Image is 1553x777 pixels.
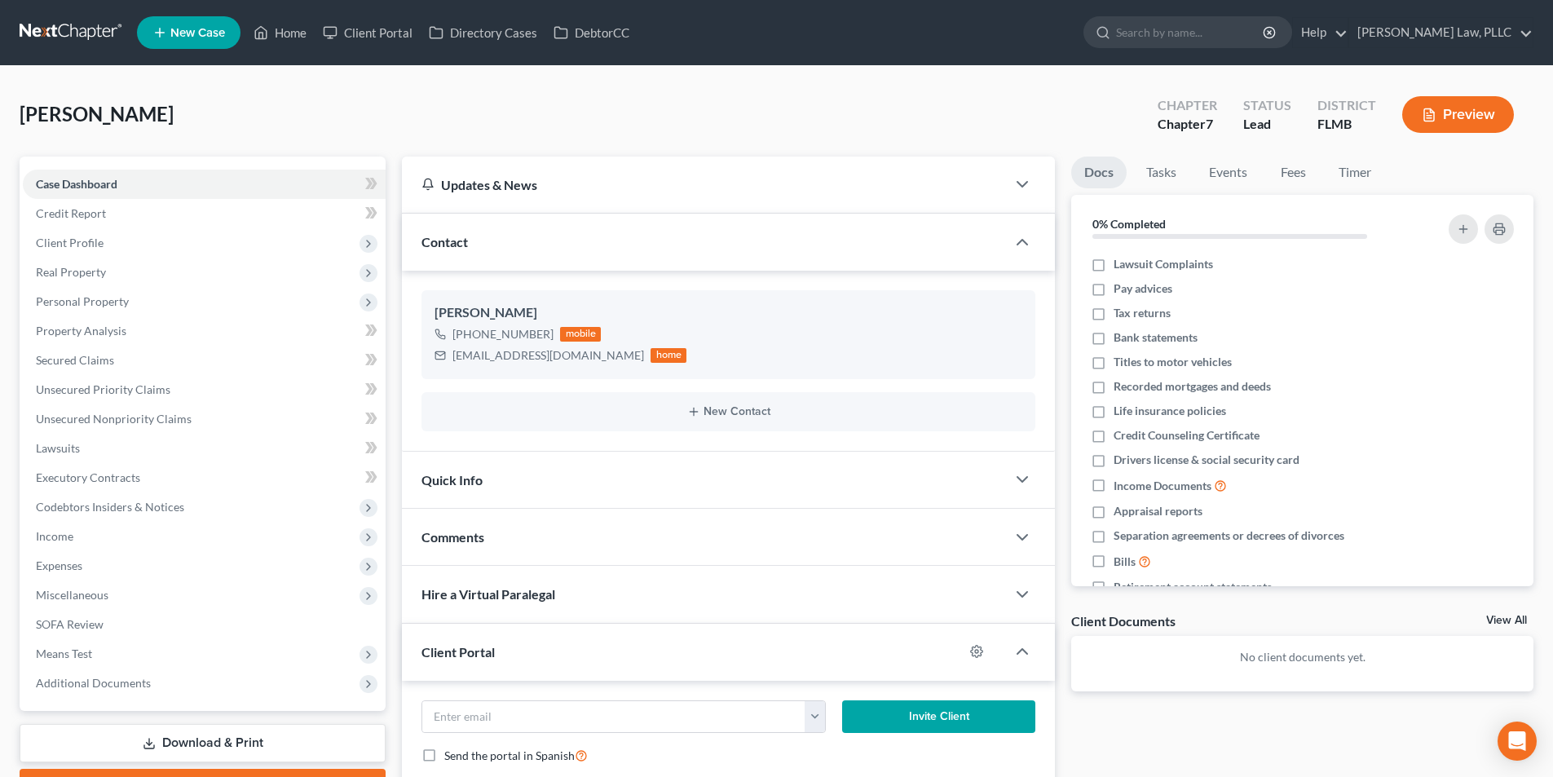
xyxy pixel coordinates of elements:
a: Case Dashboard [23,170,386,199]
span: Miscellaneous [36,588,108,602]
input: Enter email [422,701,805,732]
span: Credit Report [36,206,106,220]
div: Chapter [1158,96,1217,115]
div: mobile [560,327,601,342]
span: Life insurance policies [1114,403,1226,419]
span: Lawsuits [36,441,80,455]
div: [EMAIL_ADDRESS][DOMAIN_NAME] [452,347,644,364]
div: Updates & News [421,176,986,193]
div: District [1317,96,1376,115]
span: [PERSON_NAME] [20,102,174,126]
span: Hire a Virtual Paralegal [421,586,555,602]
span: Executory Contracts [36,470,140,484]
a: Timer [1326,157,1384,188]
div: Client Documents [1071,612,1176,629]
a: Help [1293,18,1348,47]
a: [PERSON_NAME] Law, PLLC [1349,18,1533,47]
a: SOFA Review [23,610,386,639]
a: DebtorCC [545,18,638,47]
span: Additional Documents [36,676,151,690]
a: Download & Print [20,724,386,762]
div: FLMB [1317,115,1376,134]
a: Unsecured Priority Claims [23,375,386,404]
span: Client Profile [36,236,104,249]
div: Open Intercom Messenger [1498,722,1537,761]
span: Client Portal [421,644,495,660]
span: Unsecured Priority Claims [36,382,170,396]
span: Bank statements [1114,329,1198,346]
span: Income Documents [1114,478,1211,494]
span: Retirement account statements [1114,579,1272,595]
span: Drivers license & social security card [1114,452,1299,468]
span: Real Property [36,265,106,279]
span: 7 [1206,116,1213,131]
span: Unsecured Nonpriority Claims [36,412,192,426]
div: Chapter [1158,115,1217,134]
span: Income [36,529,73,543]
button: Invite Client [842,700,1036,733]
span: Credit Counseling Certificate [1114,427,1260,444]
a: Executory Contracts [23,463,386,492]
span: Case Dashboard [36,177,117,191]
span: Recorded mortgages and deeds [1114,378,1271,395]
div: Status [1243,96,1291,115]
a: Credit Report [23,199,386,228]
span: Codebtors Insiders & Notices [36,500,184,514]
a: Property Analysis [23,316,386,346]
a: Fees [1267,157,1319,188]
a: Client Portal [315,18,421,47]
input: Search by name... [1116,17,1265,47]
a: Secured Claims [23,346,386,375]
span: Tax returns [1114,305,1171,321]
div: Lead [1243,115,1291,134]
span: Secured Claims [36,353,114,367]
span: Appraisal reports [1114,503,1202,519]
span: Quick Info [421,472,483,488]
span: Send the portal in Spanish [444,748,575,762]
a: Lawsuits [23,434,386,463]
span: SOFA Review [36,617,104,631]
a: Events [1196,157,1260,188]
span: Titles to motor vehicles [1114,354,1232,370]
a: Directory Cases [421,18,545,47]
button: New Contact [435,405,1022,418]
strong: 0% Completed [1092,217,1166,231]
div: [PERSON_NAME] [435,303,1022,323]
span: Property Analysis [36,324,126,338]
span: Bills [1114,554,1136,570]
a: Unsecured Nonpriority Claims [23,404,386,434]
a: View All [1486,615,1527,626]
a: Home [245,18,315,47]
span: New Case [170,27,225,39]
a: Tasks [1133,157,1189,188]
div: home [651,348,686,363]
button: Preview [1402,96,1514,133]
span: Contact [421,234,468,249]
span: Expenses [36,558,82,572]
span: Pay advices [1114,280,1172,297]
div: [PHONE_NUMBER] [452,326,554,342]
p: No client documents yet. [1084,649,1520,665]
span: Separation agreements or decrees of divorces [1114,528,1344,544]
span: Personal Property [36,294,129,308]
span: Means Test [36,647,92,660]
span: Lawsuit Complaints [1114,256,1213,272]
span: Comments [421,529,484,545]
a: Docs [1071,157,1127,188]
